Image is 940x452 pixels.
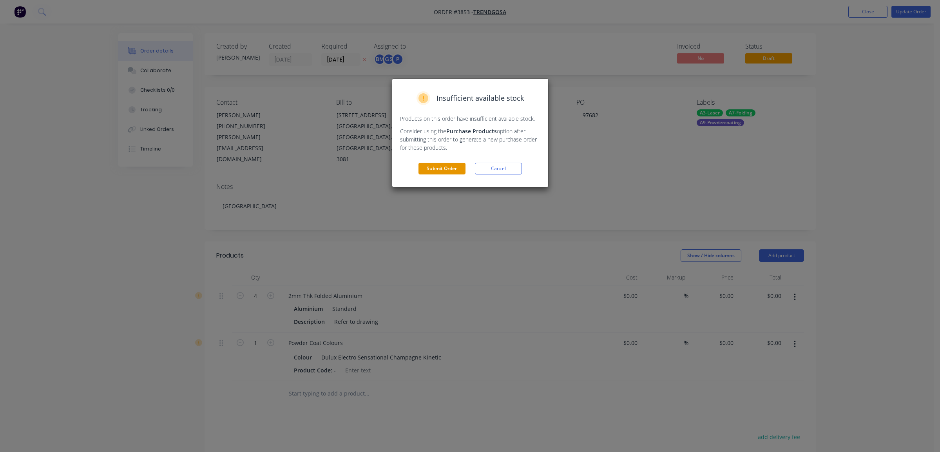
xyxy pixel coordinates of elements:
[436,93,524,103] span: Insufficient available stock
[400,114,540,123] p: Products on this order have insufficient available stock.
[400,127,540,152] p: Consider using the option after submitting this order to generate a new purchase order for these ...
[446,127,497,135] strong: Purchase Products
[418,163,465,174] button: Submit Order
[475,163,522,174] button: Cancel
